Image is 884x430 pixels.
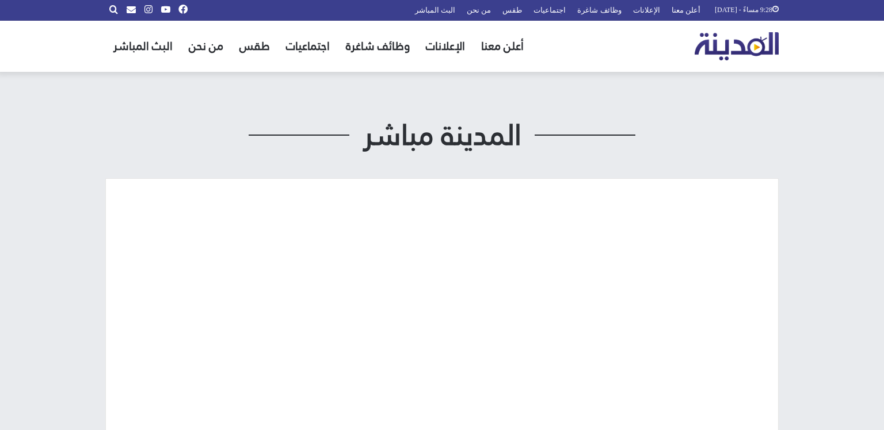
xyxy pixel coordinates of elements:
[349,121,535,149] span: المدينة مباشر
[338,21,418,72] a: وظائف شاغرة
[105,21,181,72] a: البث المباشر
[231,21,278,72] a: طقس
[278,21,338,72] a: اجتماعيات
[473,21,532,72] a: أعلن معنا
[181,21,231,72] a: من نحن
[418,21,473,72] a: الإعلانات
[695,32,779,60] img: تلفزيون المدينة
